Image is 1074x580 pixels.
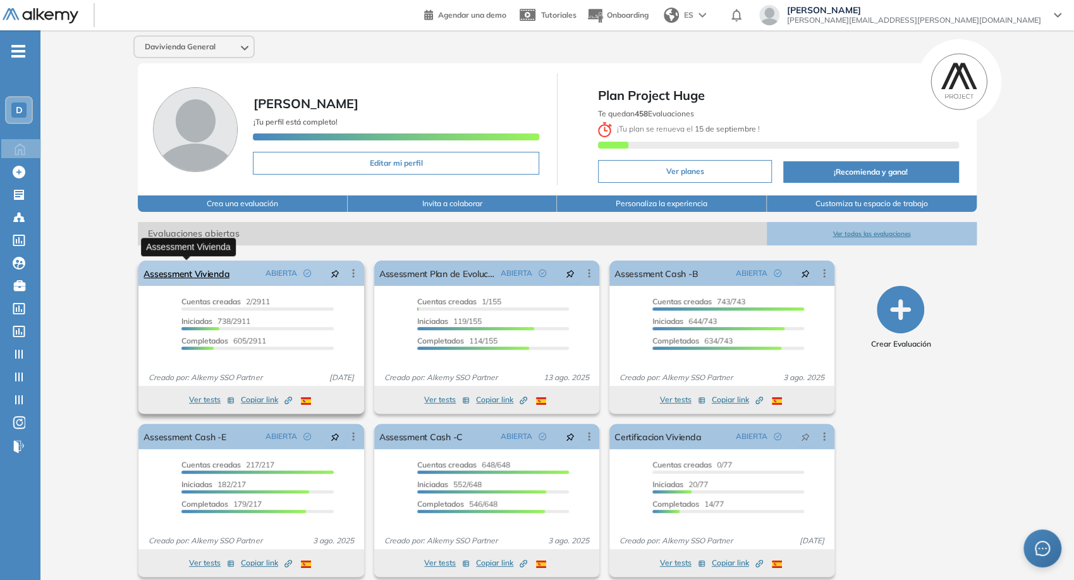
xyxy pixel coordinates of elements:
button: Invita a colaborar [348,195,558,212]
span: Copiar link [241,557,292,569]
a: Certificacion Vivienda [614,424,701,449]
span: Iniciadas [652,479,683,489]
img: ESP [301,397,311,405]
span: 114/155 [417,336,497,345]
span: ABIERTA [265,431,297,442]
span: ES [684,9,693,21]
button: Copiar link [712,392,763,407]
span: 3 ago. 2025 [543,535,594,546]
span: Creado por: Alkemy SSO Partner [614,372,738,383]
span: Plan Project Huge [598,86,959,105]
span: pushpin [566,431,575,441]
span: Copiar link [241,394,292,405]
img: clock-svg [598,122,612,137]
span: ¡Tu perfil está completo! [253,117,337,126]
span: Iniciadas [417,316,448,326]
span: Crear Evaluación [870,338,931,350]
span: Cuentas creadas [652,460,712,469]
i: - [11,50,25,52]
button: Editar mi perfil [253,152,539,175]
span: check-circle [539,269,546,277]
button: pushpin [321,426,349,447]
b: 458 [635,109,648,118]
span: pushpin [331,268,339,278]
button: Ver planes [598,160,772,183]
span: pushpin [331,431,339,441]
button: Copiar link [241,555,292,571]
span: Cuentas creadas [417,297,477,306]
span: check-circle [303,433,311,440]
img: ESP [536,560,546,568]
span: Creado por: Alkemy SSO Partner [143,535,267,546]
a: Assessment Plan de Evolución Profesional [379,261,496,286]
a: Assessment Vivienda [143,261,229,286]
span: Creado por: Alkemy SSO Partner [379,535,503,546]
button: pushpin [556,426,584,447]
img: world [664,8,679,23]
span: Davivienda General [145,42,216,52]
div: Assessment Vivienda [141,238,236,256]
span: 644/743 [652,316,717,326]
span: [PERSON_NAME] [253,96,358,111]
button: Copiar link [476,392,527,407]
span: Cuentas creadas [652,297,712,306]
button: Ver tests [660,555,705,571]
span: Te quedan Evaluaciones [598,109,694,118]
button: Crear Evaluación [870,286,931,350]
span: Cuentas creadas [181,297,241,306]
span: ABIERTA [501,268,532,279]
span: Onboarding [607,10,649,20]
span: pushpin [801,268,810,278]
span: 182/217 [181,479,246,489]
button: Copiar link [476,555,527,571]
span: 3 ago. 2025 [778,372,829,383]
iframe: Chat Widget [1011,519,1074,580]
button: Ver todas las evaluaciones [767,222,977,245]
span: Agendar una demo [438,10,506,20]
img: Logo [3,8,78,24]
span: [PERSON_NAME] [787,5,1041,15]
button: Copiar link [241,392,292,407]
button: pushpin [321,263,349,283]
span: Copiar link [712,557,763,569]
span: 13 ago. 2025 [539,372,594,383]
span: Completados [417,336,464,345]
span: Completados [652,336,699,345]
span: [PERSON_NAME][EMAIL_ADDRESS][PERSON_NAME][DOMAIN_NAME] [787,15,1041,25]
span: Copiar link [712,394,763,405]
span: 119/155 [417,316,482,326]
img: Foto de perfil [153,87,238,172]
a: Assessment Cash -C [379,424,463,449]
img: ESP [772,560,782,568]
button: pushpin [791,263,819,283]
button: Onboarding [587,2,649,29]
span: ABIERTA [736,268,767,279]
button: Personaliza la experiencia [557,195,767,212]
span: 2/2911 [181,297,270,306]
button: Ver tests [189,555,235,571]
span: Cuentas creadas [417,460,477,469]
span: 546/648 [417,499,497,509]
button: pushpin [791,426,819,447]
span: 179/217 [181,499,262,509]
img: arrow [699,13,706,18]
span: check-circle [539,433,546,440]
button: Ver tests [424,392,470,407]
img: ESP [772,397,782,405]
span: 738/2911 [181,316,250,326]
span: Completados [417,499,464,509]
span: Completados [652,499,699,509]
span: ABIERTA [501,431,532,442]
b: 15 de septiembre [693,124,758,133]
span: Evaluaciones abiertas [138,222,767,245]
button: ¡Recomienda y gana! [783,161,959,183]
span: Completados [181,336,228,345]
span: Completados [181,499,228,509]
span: 217/217 [181,460,274,469]
img: ESP [301,560,311,568]
span: pushpin [566,268,575,278]
span: Creado por: Alkemy SSO Partner [614,535,738,546]
span: 14/77 [652,499,724,509]
button: Crea una evaluación [138,195,348,212]
span: 605/2911 [181,336,266,345]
